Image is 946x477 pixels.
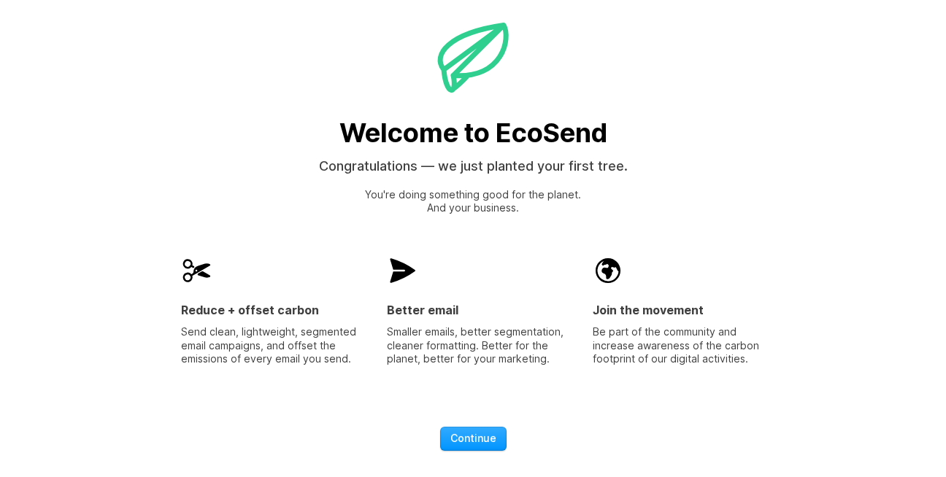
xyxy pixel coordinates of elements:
[593,303,765,317] h3: Join the movement
[440,427,507,451] a: Continue
[387,303,572,317] h3: Better email
[365,188,581,201] p: You're doing something good for the planet.
[181,325,366,365] p: Send clean, lightweight, segmented email campaigns, and offset the emissions of every email you s...
[427,201,519,214] p: And your business.
[319,158,628,175] h2: Congratulations — we just planted your first tree.
[593,325,765,365] p: Be part of the community and increase awareness of the carbon footprint of our digital activities.
[339,121,607,144] h1: Welcome to EcoSend
[387,325,572,365] p: Smaller emails, better segmentation, cleaner formatting. Better for the planet, better for your m...
[450,431,496,446] span: Continue
[181,303,366,317] h3: Reduce + offset carbon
